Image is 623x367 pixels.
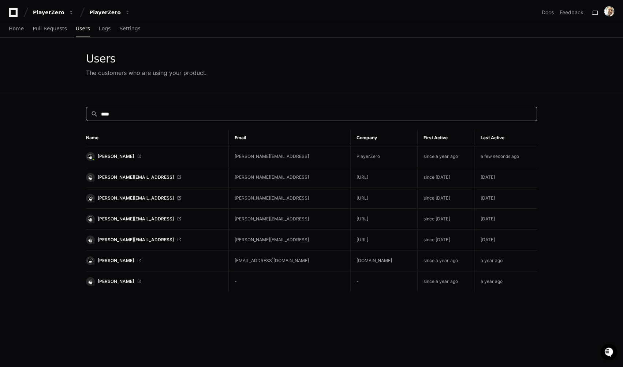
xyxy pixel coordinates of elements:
span: Settings [119,26,140,31]
td: [URL] [350,209,417,230]
img: 13.svg [87,236,94,243]
img: 14.svg [87,153,94,160]
button: PlayerZero [30,6,77,19]
td: since [DATE] [418,209,474,230]
span: [PERSON_NAME][EMAIL_ADDRESS] [98,195,174,201]
th: First Active [418,130,474,146]
td: since [DATE] [418,188,474,209]
td: [DATE] [474,209,537,230]
span: Home [9,26,24,31]
div: Welcome [7,29,133,41]
span: Pylon [73,77,89,82]
img: 5.svg [87,215,94,222]
a: Home [9,20,24,37]
div: PlayerZero [33,9,64,16]
td: [PERSON_NAME][EMAIL_ADDRESS] [229,230,351,250]
a: [PERSON_NAME] [86,277,223,286]
div: PlayerZero [89,9,121,16]
mat-icon: search [91,110,98,118]
a: Settings [119,20,140,37]
td: since [DATE] [418,167,474,188]
img: 1736555170064-99ba0984-63c1-480f-8ee9-699278ef63ed [7,54,20,68]
td: [PERSON_NAME][EMAIL_ADDRESS] [229,146,351,167]
td: since a year ago [418,146,474,167]
td: [DATE] [474,167,537,188]
span: Pull Requests [33,26,67,31]
span: [PERSON_NAME] [98,279,134,284]
td: [EMAIL_ADDRESS][DOMAIN_NAME] [229,250,351,271]
td: a few seconds ago [474,146,537,167]
td: [URL] [350,188,417,209]
td: - [350,271,417,292]
div: Start new chat [25,54,120,62]
td: [DATE] [474,230,537,250]
td: [URL] [350,230,417,250]
th: Company [350,130,417,146]
td: a year ago [474,250,537,271]
td: PlayerZero [350,146,417,167]
a: Logs [99,20,111,37]
a: [PERSON_NAME][EMAIL_ADDRESS] [86,215,223,223]
a: [PERSON_NAME][EMAIL_ADDRESS] [86,173,223,182]
th: Last Active [474,130,537,146]
a: Powered byPylon [52,76,89,82]
span: [PERSON_NAME][EMAIL_ADDRESS] [98,174,174,180]
span: [PERSON_NAME][EMAIL_ADDRESS] [98,216,174,222]
a: Pull Requests [33,20,67,37]
td: [PERSON_NAME][EMAIL_ADDRESS] [229,209,351,230]
td: [PERSON_NAME][EMAIL_ADDRESS] [229,167,351,188]
img: PlayerZero [7,7,22,22]
td: since a year ago [418,250,474,271]
img: 3.svg [87,194,94,201]
a: [PERSON_NAME][EMAIL_ADDRESS] [86,235,223,244]
iframe: Open customer support [600,343,619,363]
img: 7.svg [87,278,94,285]
td: [URL] [350,167,417,188]
span: [PERSON_NAME] [98,258,134,264]
td: [PERSON_NAME][EMAIL_ADDRESS] [229,188,351,209]
img: 16.svg [87,257,94,264]
td: a year ago [474,271,537,292]
button: PlayerZero [86,6,133,19]
div: Users [86,52,207,65]
a: Users [76,20,90,37]
span: [PERSON_NAME] [98,154,134,159]
td: - [229,271,351,292]
button: Start new chat [124,57,133,65]
td: since a year ago [418,271,474,292]
td: [DATE] [474,188,537,209]
img: 12.svg [87,174,94,181]
td: [DOMAIN_NAME] [350,250,417,271]
a: [PERSON_NAME] [86,256,223,265]
a: Docs [542,9,554,16]
img: avatar [604,6,614,16]
div: The customers who are using your product. [86,68,207,77]
a: [PERSON_NAME][EMAIL_ADDRESS] [86,194,223,203]
span: Users [76,26,90,31]
span: [PERSON_NAME][EMAIL_ADDRESS] [98,237,174,243]
td: since [DATE] [418,230,474,250]
th: Name [86,130,229,146]
span: Logs [99,26,111,31]
th: Email [229,130,351,146]
div: We're available if you need us! [25,62,93,68]
button: Feedback [560,9,583,16]
a: [PERSON_NAME] [86,152,223,161]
